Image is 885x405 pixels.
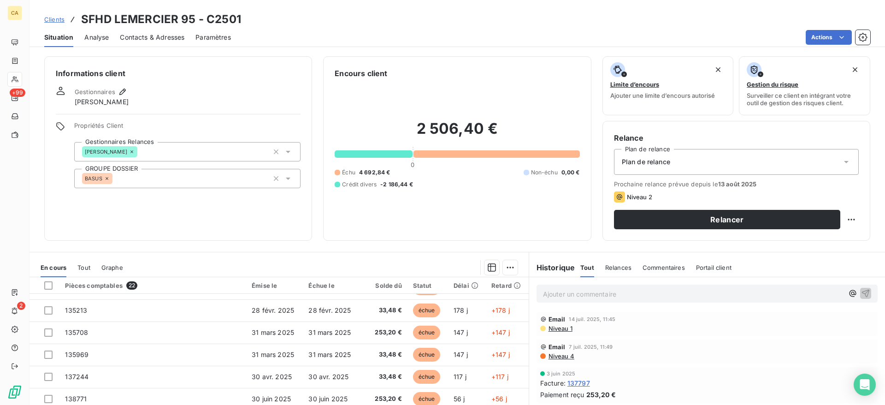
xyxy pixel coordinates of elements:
[10,89,25,97] span: +99
[491,373,508,381] span: +117 j
[252,373,292,381] span: 30 avr. 2025
[549,343,566,351] span: Email
[548,325,572,332] span: Niveau 1
[308,306,351,314] span: 28 févr. 2025
[718,180,757,188] span: 13 août 2025
[413,370,441,384] span: échue
[365,394,402,404] span: 253,20 €
[454,373,466,381] span: 117 j
[413,348,441,362] span: échue
[696,264,732,271] span: Portail client
[580,264,594,271] span: Tout
[413,326,441,339] span: échue
[491,306,510,314] span: +178 j
[75,88,115,95] span: Gestionnaires
[806,30,852,45] button: Actions
[137,148,145,156] input: Ajouter une valeur
[44,15,65,24] a: Clients
[77,264,90,271] span: Tout
[7,90,22,105] a: +99
[365,306,402,315] span: 33,48 €
[365,350,402,359] span: 33,48 €
[7,6,22,20] div: CA
[112,174,120,183] input: Ajouter une valeur
[411,161,414,168] span: 0
[365,328,402,337] span: 253,20 €
[65,281,241,290] div: Pièces comptables
[491,328,510,336] span: +147 j
[308,395,348,403] span: 30 juin 2025
[308,328,351,336] span: 31 mars 2025
[643,264,685,271] span: Commentaires
[547,371,576,376] span: 3 juin 2025
[610,81,659,88] span: Limite d’encours
[747,81,798,88] span: Gestion du risque
[610,92,715,99] span: Ajouter une limite d’encours autorisé
[65,373,88,381] span: 137244
[586,390,616,399] span: 253,20 €
[308,351,351,358] span: 31 mars 2025
[854,374,876,396] div: Open Intercom Messenger
[252,306,294,314] span: 28 févr. 2025
[454,306,468,314] span: 178 j
[84,33,109,42] span: Analyse
[548,352,574,360] span: Niveau 4
[454,351,468,358] span: 147 j
[602,56,734,115] button: Limite d’encoursAjouter une limite d’encours autorisé
[308,373,348,381] span: 30 avr. 2025
[65,328,88,336] span: 135708
[252,351,294,358] span: 31 mars 2025
[252,282,297,289] div: Émise le
[74,122,301,135] span: Propriétés Client
[342,180,377,189] span: Crédit divers
[81,11,241,28] h3: SFHD LEMERCIER 95 - C2501
[252,328,294,336] span: 31 mars 2025
[567,378,590,388] span: 137797
[531,168,558,177] span: Non-échu
[454,282,480,289] div: Délai
[308,282,354,289] div: Échue le
[614,210,840,229] button: Relancer
[540,378,566,388] span: Facture :
[252,395,291,403] span: 30 juin 2025
[491,282,523,289] div: Retard
[56,68,301,79] h6: Informations client
[454,395,465,403] span: 56 j
[529,262,575,273] h6: Historique
[17,302,25,310] span: 2
[540,390,584,399] span: Paiement reçu
[454,328,468,336] span: 147 j
[195,33,231,42] span: Paramètres
[747,92,862,107] span: Surveiller ce client en intégrant votre outil de gestion des risques client.
[413,282,442,289] div: Statut
[614,132,859,143] h6: Relance
[120,33,184,42] span: Contacts & Adresses
[85,176,102,181] span: BASUS
[622,157,670,167] span: Plan de relance
[101,264,123,271] span: Graphe
[365,372,402,381] span: 33,48 €
[126,281,137,290] span: 22
[614,180,859,188] span: Prochaine relance prévue depuis le
[359,168,390,177] span: 4 692,84 €
[44,33,73,42] span: Situation
[491,351,510,358] span: +147 j
[342,168,355,177] span: Échu
[7,385,22,399] img: Logo LeanPay
[65,306,87,314] span: 135213
[561,168,580,177] span: 0,00 €
[491,395,507,403] span: +56 j
[85,149,127,155] span: [PERSON_NAME]
[569,316,615,322] span: 14 juil. 2025, 11:45
[65,395,87,403] span: 138771
[44,16,65,23] span: Clients
[65,351,88,358] span: 135969
[365,282,402,289] div: Solde dû
[41,264,66,271] span: En cours
[627,193,652,201] span: Niveau 2
[335,119,579,147] h2: 2 506,40 €
[605,264,631,271] span: Relances
[739,56,870,115] button: Gestion du risqueSurveiller ce client en intégrant votre outil de gestion des risques client.
[569,344,613,350] span: 7 juil. 2025, 11:49
[75,97,129,107] span: [PERSON_NAME]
